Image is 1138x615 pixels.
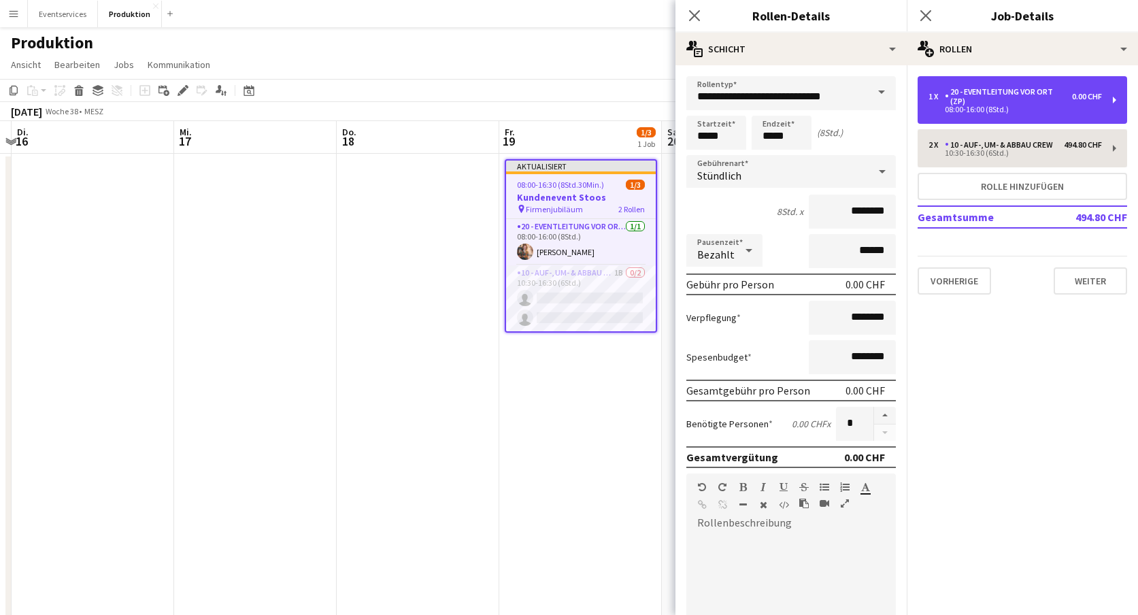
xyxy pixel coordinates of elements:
[84,106,103,116] div: MESZ
[758,499,768,510] button: Formatierung löschen
[697,248,735,261] span: Bezahlt
[108,56,139,73] a: Jobs
[5,56,46,73] a: Ansicht
[667,126,681,138] span: Sa.
[840,498,850,509] button: Vollbild
[342,126,356,138] span: Do.
[17,126,29,138] span: Di.
[340,133,356,149] span: 18
[758,482,768,493] button: Kursiv
[11,105,42,118] div: [DATE]
[686,312,741,324] label: Verpflegung
[11,33,93,53] h1: Produktion
[506,191,656,203] h3: Kundenevent Stoos
[98,1,162,27] button: Produktion
[15,133,29,149] span: 16
[777,205,803,218] div: 8Std. x
[918,173,1127,200] button: Rolle hinzufügen
[178,133,192,149] span: 17
[637,127,656,137] span: 1/3
[697,482,707,493] button: Rückgängig
[506,161,656,171] div: Aktualisiert
[665,133,681,149] span: 20
[928,150,1102,156] div: 10:30-16:30 (6Std.)
[792,418,831,430] div: 0.00 CHF x
[799,482,809,493] button: Durchgestrichen
[779,499,788,510] button: HTML-Code
[526,204,583,214] span: Firmenjubiläum
[686,384,810,397] div: Gesamtgebühr pro Person
[860,482,870,493] button: Textfarbe
[697,169,741,182] span: Stündlich
[928,106,1102,113] div: 08:00-16:00 (8Std.)
[820,482,829,493] button: Ungeordnete Liste
[54,59,100,71] span: Bearbeiten
[1055,206,1127,228] td: 494.80 CHF
[1064,140,1102,150] div: 494.80 CHF
[918,206,1055,228] td: Gesamtsumme
[686,450,778,464] div: Gesamtvergütung
[142,56,216,73] a: Kommunikation
[505,126,515,138] span: Fr.
[817,127,843,139] div: (8Std.)
[799,498,809,509] button: Als einfacher Text einfügen
[637,139,655,149] div: 1 Job
[918,267,991,295] button: Vorherige
[928,92,945,101] div: 1 x
[874,407,896,425] button: Erhöhen
[180,126,192,138] span: Mi.
[738,499,748,510] button: Horizontale Linie
[148,59,210,71] span: Kommunikation
[517,180,604,190] span: 08:00-16:30 (8Std.30Min.)
[907,33,1138,65] div: Rollen
[675,33,907,65] div: Schicht
[686,351,752,363] label: Spesenbudget
[840,482,850,493] button: Geordnete Liste
[28,1,98,27] button: Eventservices
[1072,92,1102,101] div: 0.00 CHF
[114,59,134,71] span: Jobs
[45,106,79,116] span: Woche 38
[945,87,1072,106] div: 20 - Eventleitung vor Ort (ZP)
[779,482,788,493] button: Unterstrichen
[907,7,1138,24] h3: Job-Details
[738,482,748,493] button: Fett
[49,56,105,73] a: Bearbeiten
[844,450,885,464] div: 0.00 CHF
[505,159,657,333] app-job-card: Aktualisiert08:00-16:30 (8Std.30Min.)1/3Kundenevent Stoos Firmenjubiläum2 Rollen20 - Eventleitung...
[945,140,1058,150] div: 10 - Auf-, Um- & Abbau Crew
[1054,267,1127,295] button: Weiter
[846,278,885,291] div: 0.00 CHF
[686,278,774,291] div: Gebühr pro Person
[618,204,645,214] span: 2 Rollen
[503,133,515,149] span: 19
[675,7,907,24] h3: Rollen-Details
[506,265,656,331] app-card-role: 10 - Auf-, Um- & Abbau Crew1B0/210:30-16:30 (6Std.)
[626,180,645,190] span: 1/3
[11,59,41,71] span: Ansicht
[846,384,885,397] div: 0.00 CHF
[718,482,727,493] button: Wiederholen
[686,418,773,430] label: Benötigte Personen
[506,219,656,265] app-card-role: 20 - Eventleitung vor Ort (ZP)1/108:00-16:00 (8Std.)[PERSON_NAME]
[928,140,945,150] div: 2 x
[820,498,829,509] button: Video einfügen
